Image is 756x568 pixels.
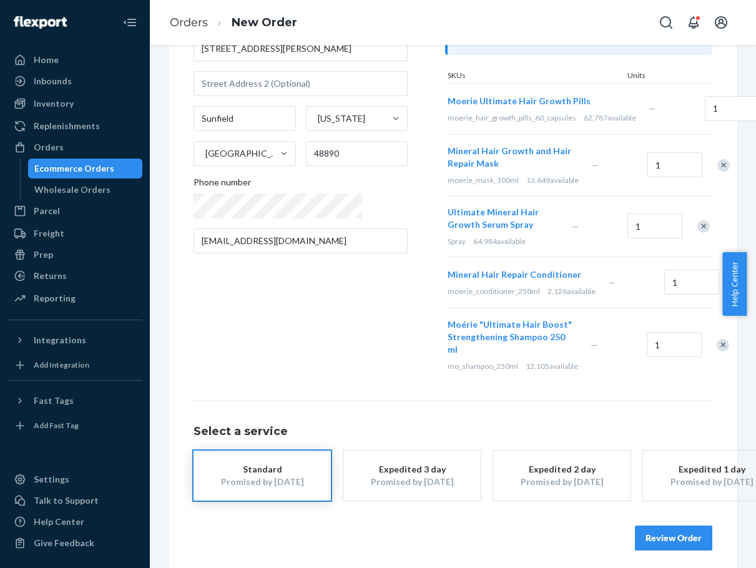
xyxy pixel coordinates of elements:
span: Moerie Ultimate Hair Growth Pills [448,95,591,106]
a: Freight [7,223,142,243]
span: mo_shampoo_250ml [448,361,518,371]
span: — [608,277,616,288]
a: Reporting [7,288,142,308]
a: Returns [7,266,142,286]
div: Standard [212,463,312,476]
div: Home [34,54,59,66]
a: New Order [232,16,297,29]
span: Ultimate Mineral Hair Growth Serum Spray [448,207,539,230]
div: Reporting [34,292,76,305]
a: Help Center [7,512,142,532]
span: Mineral Hair Growth and Hair Repair Mask [448,145,571,169]
input: ZIP Code [306,141,408,166]
div: Returns [34,270,67,282]
div: Fast Tags [34,394,74,407]
a: Home [7,50,142,70]
a: Inbounds [7,71,142,91]
div: Parcel [34,205,60,217]
a: Talk to Support [7,491,142,511]
span: moerie_mask_100ml [448,175,519,185]
span: — [591,340,598,350]
button: Expedited 2 dayPromised by [DATE] [493,451,631,501]
div: [GEOGRAPHIC_DATA] [205,147,279,160]
div: Wholesale Orders [34,184,110,196]
button: Open Search Box [654,10,679,35]
div: Freight [34,227,64,240]
span: 12,105 available [526,361,578,371]
button: Open notifications [681,10,706,35]
button: Moérie "Ultimate Hair Boost" Strengthening Shampoo 250 ml [448,318,576,356]
div: Remove Item [717,339,729,351]
span: 2,126 available [547,286,596,296]
div: [US_STATE] [318,112,365,125]
button: Integrations [7,330,142,350]
button: Open account menu [709,10,734,35]
input: [GEOGRAPHIC_DATA] [204,147,205,160]
input: [US_STATE] [317,112,318,125]
div: Ecommerce Orders [34,162,114,175]
div: Promised by [DATE] [512,476,612,488]
input: City [194,106,296,131]
a: Replenishments [7,116,142,136]
a: Wholesale Orders [28,180,143,200]
div: Integrations [34,334,86,346]
h1: Select a service [194,426,712,438]
span: 13,649 available [526,175,579,185]
div: Expedited 2 day [512,463,612,476]
span: — [571,221,579,232]
button: Review Order [635,526,712,551]
a: Add Fast Tag [7,416,142,436]
div: Inbounds [34,75,72,87]
div: SKUs [445,70,625,83]
input: Quantity [664,270,719,295]
input: Quantity [627,213,682,238]
div: Remove Item [717,159,730,172]
span: — [591,160,599,170]
button: Give Feedback [7,533,142,553]
button: StandardPromised by [DATE] [194,451,331,501]
span: moerie_conditioner_250ml [448,286,540,296]
div: Add Integration [34,360,89,370]
button: Ultimate Mineral Hair Growth Serum Spray [448,206,556,231]
span: moerie_hair_growth_pills_60_capsules [448,113,576,122]
a: Add Integration [7,355,142,375]
input: Quantity [647,152,702,177]
a: Orders [170,16,208,29]
input: Street Address [194,36,408,61]
div: Give Feedback [34,537,94,549]
a: Settings [7,469,142,489]
span: Phone number [194,176,251,193]
span: Moérie "Ultimate Hair Boost" Strengthening Shampoo 250 ml [448,319,572,355]
button: Close Navigation [117,10,142,35]
input: Street Address 2 (Optional) [194,71,408,96]
button: Moerie Ultimate Hair Growth Pills [448,95,591,107]
div: Orders [34,141,64,154]
span: Mineral Hair Repair Conditioner [448,269,581,280]
img: Flexport logo [14,16,67,29]
div: Expedited 3 day [362,463,462,476]
span: 64,984 available [473,237,526,246]
div: Units [625,70,681,83]
a: Prep [7,245,142,265]
input: Email (Only Required for International) [194,228,408,253]
ol: breadcrumbs [160,4,307,41]
div: Promised by [DATE] [212,476,312,488]
div: Help Center [34,516,84,528]
button: Help Center [722,252,747,316]
div: Replenishments [34,120,100,132]
button: Mineral Hair Repair Conditioner [448,268,581,281]
span: — [649,103,656,114]
div: Inventory [34,97,74,110]
button: Mineral Hair Growth and Hair Repair Mask [448,145,576,170]
div: Talk to Support [34,494,99,507]
div: Promised by [DATE] [362,476,462,488]
button: Expedited 3 dayPromised by [DATE] [343,451,481,501]
div: Add Fast Tag [34,420,79,431]
button: Fast Tags [7,391,142,411]
div: Settings [34,473,69,486]
div: Remove Item [697,220,710,233]
div: Prep [34,248,53,261]
span: Spray [448,237,466,246]
input: Quantity [647,332,702,357]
